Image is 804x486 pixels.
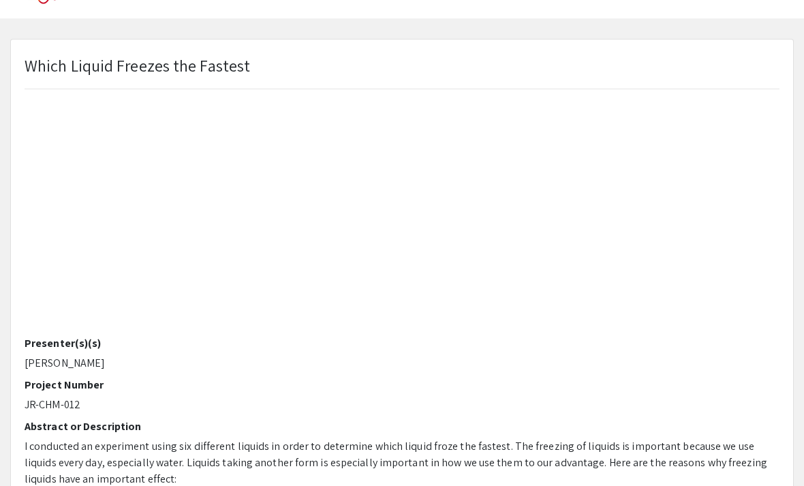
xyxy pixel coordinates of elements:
[25,397,779,414] p: JR-CHM-012
[25,337,779,350] h2: Presenter(s)(s)
[25,421,779,434] h2: Abstract or Description
[25,356,779,372] p: [PERSON_NAME]
[25,54,250,78] p: Which Liquid Freezes the Fastest
[25,379,779,392] h2: Project Number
